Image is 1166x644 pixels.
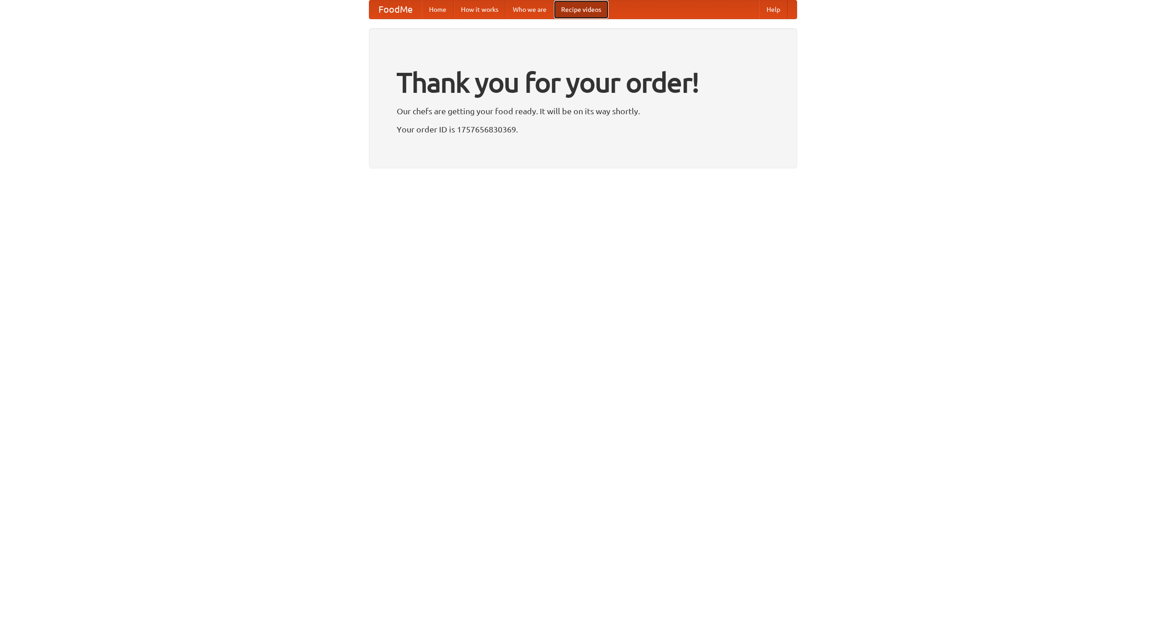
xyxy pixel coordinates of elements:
a: Recipe videos [554,0,609,19]
p: Your order ID is 1757656830369. [397,122,769,136]
h1: Thank you for your order! [397,61,769,104]
a: How it works [454,0,506,19]
a: Who we are [506,0,554,19]
p: Our chefs are getting your food ready. It will be on its way shortly. [397,104,769,118]
a: Home [422,0,454,19]
a: FoodMe [369,0,422,19]
a: Help [759,0,788,19]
